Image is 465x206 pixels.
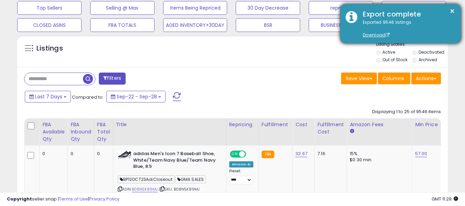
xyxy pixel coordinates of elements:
div: Fulfillment Cost [317,121,344,135]
h5: Listings [36,44,63,53]
label: Archived [419,57,437,63]
div: Preset: [229,169,253,184]
button: Selling @ Max [90,1,155,15]
a: Privacy Policy [89,196,119,202]
div: FBA Available Qty [42,121,65,143]
span: Sep-22 - Sep-28 [117,93,157,100]
button: VELOCITY + FBA TOTAL [382,1,446,15]
span: OFF [245,151,256,157]
button: × [450,7,455,15]
button: BUSINESS PRICING [309,18,373,32]
button: Save View [341,73,377,84]
div: 0 [71,151,89,157]
div: 0 [97,151,108,157]
a: 32.67 [295,150,307,157]
div: FBA Total Qty [97,121,110,143]
div: Title [116,121,223,128]
button: Last 7 Days [25,91,71,102]
div: FBA inbound Qty [71,121,91,143]
label: Deactivated [419,49,444,55]
button: Columns [378,73,410,84]
p: Listing States: [376,41,448,48]
strong: Copyright [7,196,32,202]
a: Terms of Use [59,196,88,202]
div: Amazon Fees [350,121,409,128]
div: Export complete [358,9,456,19]
button: FBA TOTALS [90,18,155,32]
span: GMA SALES [175,175,206,183]
button: BSR [236,18,300,32]
label: Out of Stock [382,57,408,63]
span: Last 7 Days [35,93,62,100]
span: ON [231,151,239,157]
div: 0 [42,151,62,157]
button: Filters [99,73,126,85]
button: AGED INVENTORY+30DAY [163,18,228,32]
div: 7.16 [317,151,341,157]
small: Amazon Fees. [350,128,354,134]
span: Compared to: [72,94,104,100]
button: CLOSED ASINS [17,18,82,32]
div: seller snap | | [7,196,119,203]
span: BP12OCT23AdiCloseout [118,175,175,183]
small: FBA [262,151,274,158]
button: Actions [411,73,441,84]
div: ASIN: [118,151,221,200]
button: repricing [309,1,373,15]
div: Repricing [229,121,256,128]
div: Exported 9546 listings. [358,19,456,39]
button: Sep-22 - Sep-28 [106,91,166,102]
label: Active [382,49,395,55]
span: 2025-10-6 11:29 GMT [432,196,458,202]
button: Items Being Repriced [163,1,228,15]
div: 15% [350,151,407,157]
a: 57.00 [415,150,427,157]
div: Displaying 1 to 25 of 9546 items [372,109,441,115]
div: Amazon AI [229,161,253,167]
img: 41kjD21RnuL._SL40_.jpg [118,151,131,160]
div: $0.30 min [350,157,407,163]
div: Min Price [415,121,451,128]
div: Cost [295,121,311,128]
a: Download [363,32,390,38]
div: Fulfillment [262,121,289,128]
span: Columns [382,75,404,82]
button: 30 Day Decrease [236,1,300,15]
button: Top Sellers [17,1,82,15]
b: adidas Men's Icon 7 Baseball Shoe, White/Team Navy Blue/Team Navy Blue, 8.5 [133,151,217,172]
